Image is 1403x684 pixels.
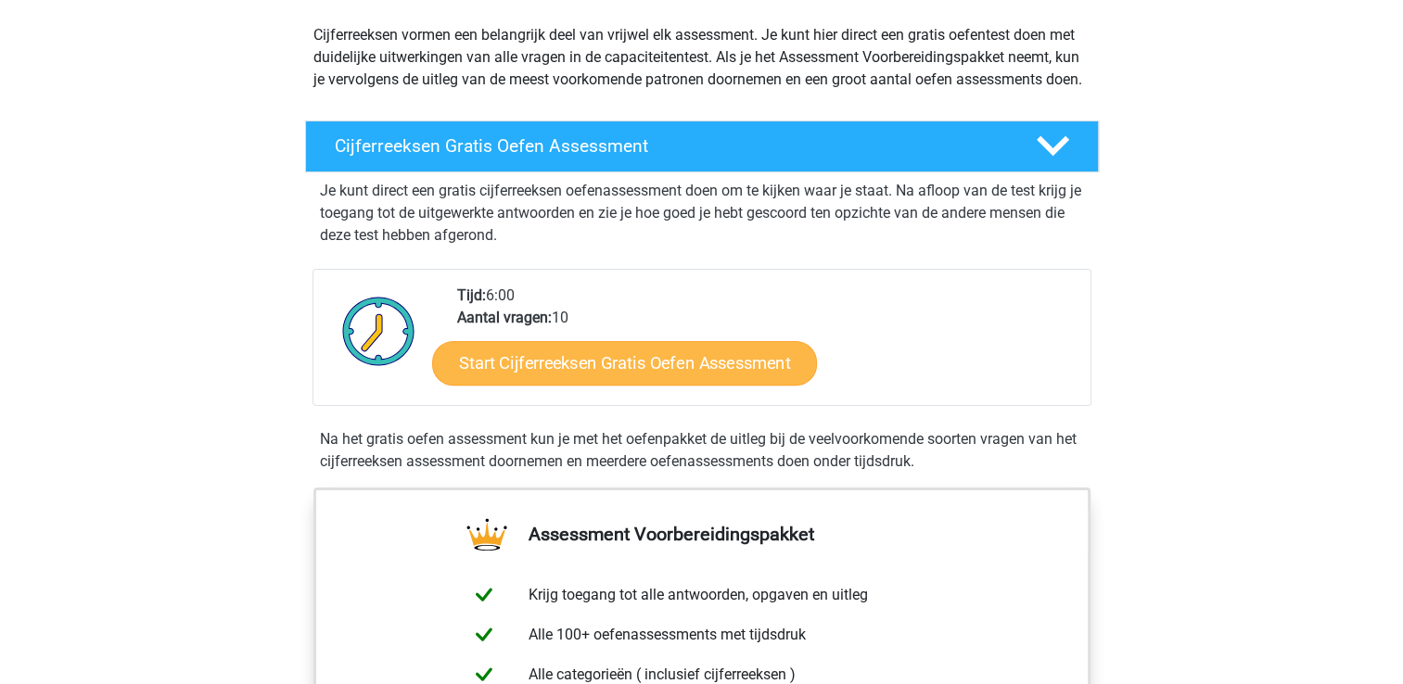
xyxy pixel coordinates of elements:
p: Je kunt direct een gratis cijferreeksen oefenassessment doen om te kijken waar je staat. Na afloo... [320,180,1084,247]
p: Cijferreeksen vormen een belangrijk deel van vrijwel elk assessment. Je kunt hier direct een grat... [313,24,1091,91]
div: 6:00 10 [443,285,1090,405]
a: Start Cijferreeksen Gratis Oefen Assessment [432,340,817,385]
b: Tijd: [457,286,486,304]
div: Na het gratis oefen assessment kun je met het oefenpakket de uitleg bij de veelvoorkomende soorte... [312,428,1091,473]
h4: Cijferreeksen Gratis Oefen Assessment [335,135,1006,157]
a: Cijferreeksen Gratis Oefen Assessment [298,120,1106,172]
img: Klok [332,285,426,377]
b: Aantal vragen: [457,309,552,326]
